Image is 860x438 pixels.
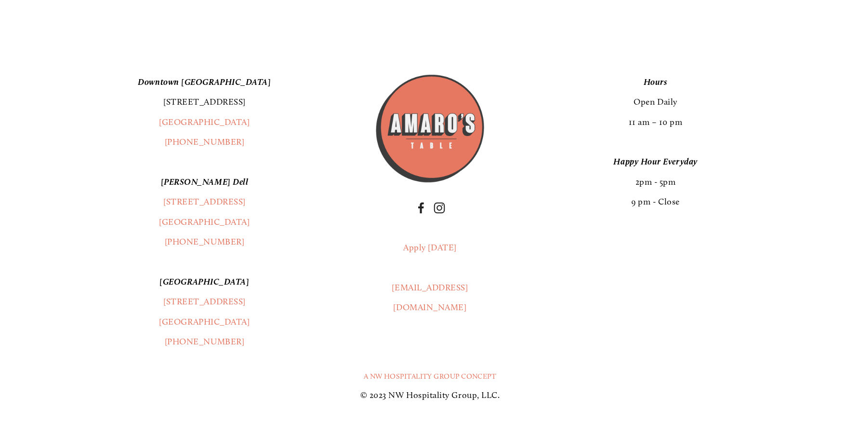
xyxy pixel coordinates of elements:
[434,202,445,214] a: Instagram
[392,282,468,313] a: [EMAIL_ADDRESS][DOMAIN_NAME]
[159,296,250,327] a: [STREET_ADDRESS][GEOGRAPHIC_DATA]
[159,217,250,227] a: [GEOGRAPHIC_DATA]
[374,72,486,185] img: Amaros_Logo.png
[163,96,246,107] a: [STREET_ADDRESS]
[415,202,427,214] a: Facebook
[613,156,697,167] em: Happy Hour Everyday
[163,196,246,207] a: [STREET_ADDRESS]
[403,242,456,253] a: Apply [DATE]
[159,276,249,287] em: [GEOGRAPHIC_DATA]
[165,336,245,347] a: [PHONE_NUMBER]
[165,236,245,247] a: [PHONE_NUMBER]
[364,372,497,381] a: A NW Hospitality Group Concept
[503,152,808,212] p: 2pm - 5pm 9 pm - Close
[161,177,249,187] em: [PERSON_NAME] Dell
[138,77,271,87] em: Downtown [GEOGRAPHIC_DATA]
[159,117,250,127] a: [GEOGRAPHIC_DATA]
[165,137,245,147] a: [PHONE_NUMBER]
[52,385,808,405] p: © 2023 NW Hospitality Group, LLC.
[503,72,808,132] p: Open Daily 11 am – 10 pm
[644,77,668,87] em: Hours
